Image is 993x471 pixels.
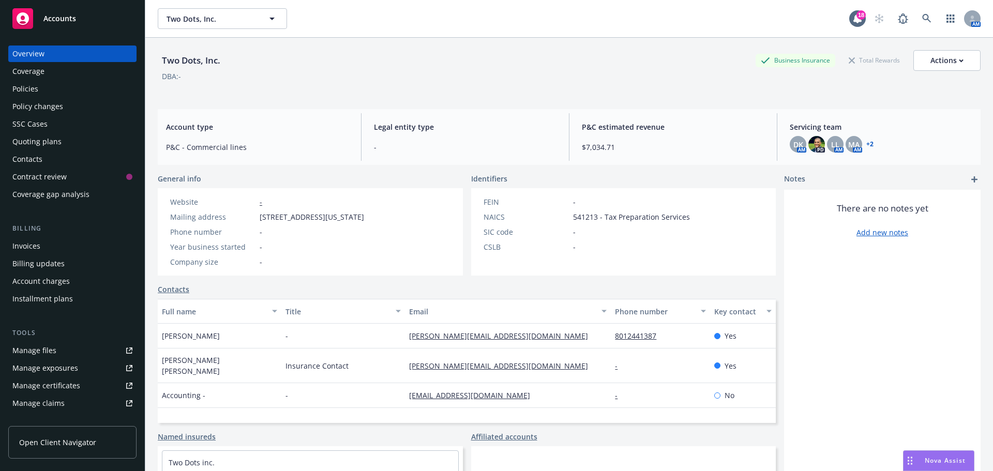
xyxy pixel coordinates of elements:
[903,450,974,471] button: Nova Assist
[162,71,181,82] div: DBA: -
[8,4,137,33] a: Accounts
[12,133,62,150] div: Quoting plans
[12,63,44,80] div: Coverage
[856,227,908,238] a: Add new notes
[582,121,764,132] span: P&C estimated revenue
[725,360,736,371] span: Yes
[582,142,764,153] span: $7,034.71
[8,360,137,376] span: Manage exposures
[8,223,137,234] div: Billing
[8,98,137,115] a: Policy changes
[12,98,63,115] div: Policy changes
[8,273,137,290] a: Account charges
[158,54,224,67] div: Two Dots, Inc.
[374,121,556,132] span: Legal entity type
[714,306,760,317] div: Key contact
[968,173,981,186] a: add
[856,10,866,20] div: 18
[162,306,266,317] div: Full name
[8,169,137,185] a: Contract review
[784,173,805,186] span: Notes
[8,133,137,150] a: Quoting plans
[281,299,405,324] button: Title
[285,390,288,401] span: -
[12,255,65,272] div: Billing updates
[790,121,972,132] span: Servicing team
[12,45,44,62] div: Overview
[8,63,137,80] a: Coverage
[170,256,255,267] div: Company size
[260,197,262,207] a: -
[725,330,736,341] span: Yes
[405,299,611,324] button: Email
[710,299,776,324] button: Key contact
[162,330,220,341] span: [PERSON_NAME]
[848,139,860,150] span: MA
[573,211,690,222] span: 541213 - Tax Preparation Services
[285,330,288,341] span: -
[162,390,205,401] span: Accounting -
[12,342,56,359] div: Manage files
[8,328,137,338] div: Tools
[12,116,48,132] div: SSC Cases
[409,306,595,317] div: Email
[158,8,287,29] button: Two Dots, Inc.
[12,413,61,429] div: Manage BORs
[170,196,255,207] div: Website
[12,291,73,307] div: Installment plans
[913,50,981,71] button: Actions
[8,291,137,307] a: Installment plans
[8,395,137,412] a: Manage claims
[12,81,38,97] div: Policies
[409,331,596,341] a: [PERSON_NAME][EMAIL_ADDRESS][DOMAIN_NAME]
[12,151,42,168] div: Contacts
[169,458,215,467] a: Two Dots inc.
[925,456,966,465] span: Nova Assist
[170,211,255,222] div: Mailing address
[831,139,839,150] span: LL
[285,360,349,371] span: Insurance Contact
[725,390,734,401] span: No
[170,226,255,237] div: Phone number
[484,226,569,237] div: SIC code
[940,8,961,29] a: Switch app
[12,238,40,254] div: Invoices
[8,413,137,429] a: Manage BORs
[8,238,137,254] a: Invoices
[12,169,67,185] div: Contract review
[8,45,137,62] a: Overview
[869,8,890,29] a: Start snowing
[484,211,569,222] div: NAICS
[611,299,710,324] button: Phone number
[260,256,262,267] span: -
[615,306,694,317] div: Phone number
[756,54,835,67] div: Business Insurance
[8,255,137,272] a: Billing updates
[8,342,137,359] a: Manage files
[8,81,137,97] a: Policies
[170,241,255,252] div: Year business started
[260,241,262,252] span: -
[409,361,596,371] a: [PERSON_NAME][EMAIL_ADDRESS][DOMAIN_NAME]
[893,8,913,29] a: Report a Bug
[808,136,825,153] img: photo
[12,186,89,203] div: Coverage gap analysis
[409,390,538,400] a: [EMAIL_ADDRESS][DOMAIN_NAME]
[615,361,626,371] a: -
[12,377,80,394] div: Manage certificates
[471,173,507,184] span: Identifiers
[484,241,569,252] div: CSLB
[484,196,569,207] div: FEIN
[285,306,389,317] div: Title
[12,360,78,376] div: Manage exposures
[8,377,137,394] a: Manage certificates
[573,196,576,207] span: -
[471,431,537,442] a: Affiliated accounts
[260,226,262,237] span: -
[158,299,281,324] button: Full name
[162,355,277,376] span: [PERSON_NAME] [PERSON_NAME]
[837,202,928,215] span: There are no notes yet
[615,331,665,341] a: 8012441387
[12,273,70,290] div: Account charges
[158,431,216,442] a: Named insureds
